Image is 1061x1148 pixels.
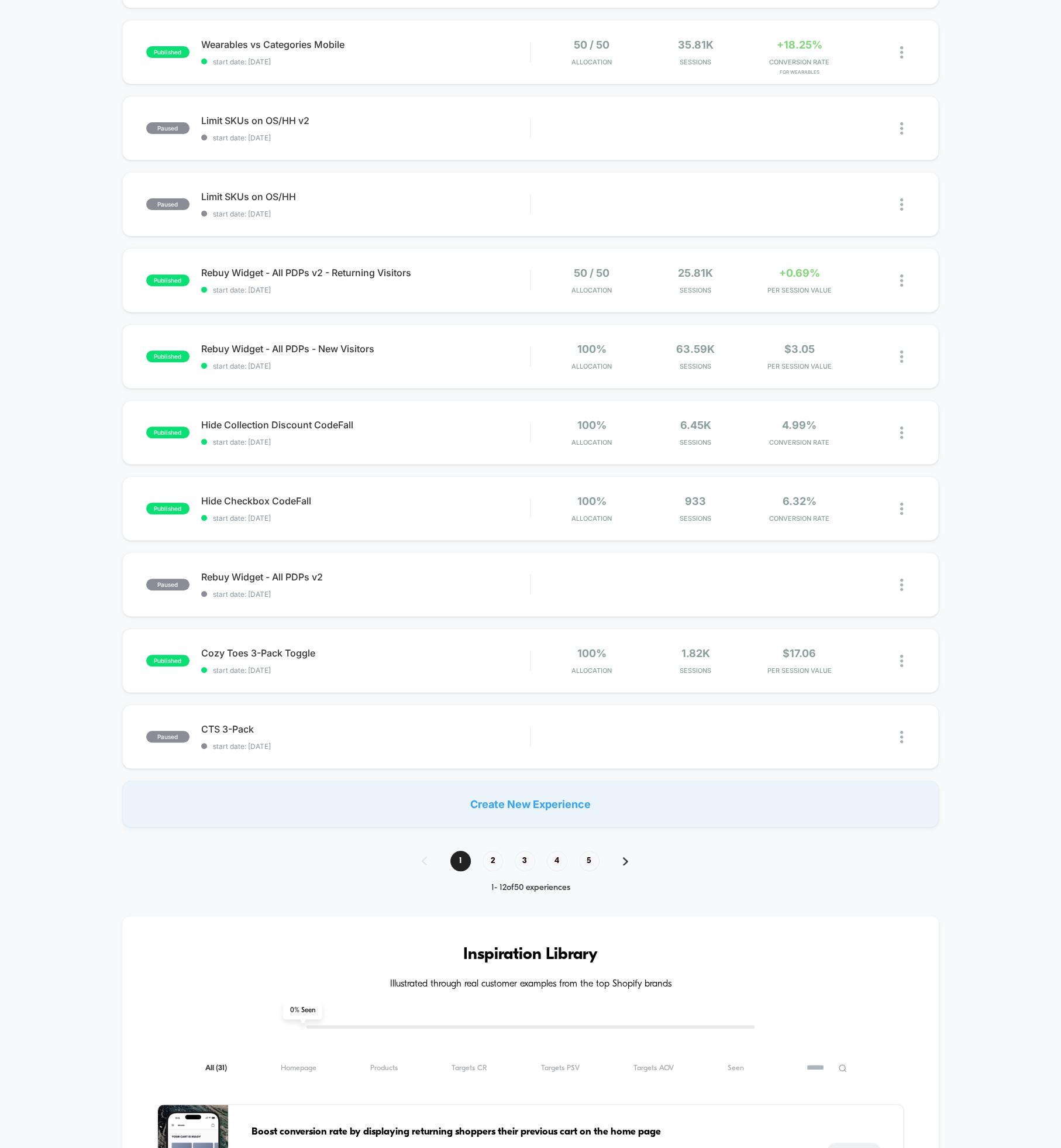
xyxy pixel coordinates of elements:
h4: Illustrated through real customer examples from the top Shopify brands [157,979,904,990]
span: 2 [483,851,503,871]
span: Sessions [646,362,744,370]
span: paused [146,731,190,743]
span: Allocation [571,286,612,294]
img: close [900,579,903,591]
img: pagination forward [623,857,628,865]
img: close [900,503,903,515]
span: published [146,274,190,286]
span: 25.81k [678,267,713,279]
span: 6.32% [782,495,816,507]
span: Sessions [646,666,744,675]
span: start date: [DATE] [201,742,530,751]
span: PER SESSION VALUE [750,286,848,294]
span: 4.99% [782,419,817,431]
span: start date: [DATE] [201,666,530,675]
span: Targets AOV [633,1064,673,1073]
span: 35.81k [677,39,713,51]
span: $3.05 [784,343,814,355]
span: PER SESSION VALUE [750,666,848,675]
span: 0 % Seen [283,1002,322,1019]
img: close [900,731,903,743]
span: Homepage [281,1064,316,1073]
span: Allocation [571,438,612,446]
span: Allocation [571,666,612,675]
span: +18.25% [776,39,822,51]
span: start date: [DATE] [201,590,530,599]
span: 50 / 50 [574,267,609,279]
span: Limit SKUs on OS/HH [201,191,530,202]
img: close [900,350,903,363]
img: close [900,655,903,667]
img: close [900,198,903,211]
span: 100% [577,647,606,659]
span: 100% [577,495,606,507]
span: $17.06 [783,647,816,659]
span: Rebuy Widget - All PDPs v2 [201,571,530,583]
span: start date: [DATE] [201,438,530,446]
span: Rebuy Widget - All PDPs v2 - Returning Visitors [201,267,530,279]
span: paused [146,579,190,590]
img: close [900,427,903,439]
span: CTS 3-Pack [201,723,530,735]
span: Boost conversion rate by displaying returning shoppers their previous cart on the home page [252,1125,804,1140]
span: start date: [DATE] [201,286,530,294]
span: Sessions [646,438,744,446]
span: Seen [727,1064,743,1073]
span: Sessions [646,58,744,66]
span: All [205,1064,227,1073]
span: start date: [DATE] [201,57,530,66]
span: paused [146,198,190,210]
span: Targets PSV [540,1064,579,1073]
span: Targets CR [451,1064,487,1073]
span: Rebuy Widget - All PDPs - New Visitors [201,343,530,355]
span: Sessions [646,286,744,294]
span: CONVERSION RATE [750,438,848,446]
span: PER SESSION VALUE [750,362,848,370]
span: Wearables vs Categories Mobile [201,39,530,50]
span: 63.59k [676,343,715,355]
img: close [900,46,903,59]
span: Cozy Toes 3-Pack Toggle [201,647,530,659]
span: Hide Checkbox CodeFall [201,495,530,507]
span: published [146,655,190,666]
img: close [900,274,903,287]
span: 100% [577,419,606,431]
span: 933 [685,495,706,507]
span: 4 [547,851,567,871]
span: for Wearables [750,69,848,75]
span: 5 [579,851,600,871]
span: +0.69% [778,267,819,279]
span: start date: [DATE] [201,514,530,523]
span: Allocation [571,58,612,66]
span: CONVERSION RATE [750,58,848,66]
span: start date: [DATE] [201,209,530,218]
span: CONVERSION RATE [750,514,848,523]
span: paused [146,122,190,134]
span: 1 [450,851,471,871]
span: 1.82k [681,647,709,659]
div: Create New Experience [122,781,939,827]
h3: Inspiration Library [157,946,904,964]
span: Allocation [571,362,612,370]
span: published [146,427,190,438]
span: 100% [577,343,606,355]
span: Allocation [571,514,612,523]
span: published [146,350,190,362]
span: published [146,46,190,58]
span: Limit SKUs on OS/HH v2 [201,115,530,126]
span: Hide Collection Discount CodeFall [201,419,530,431]
span: Products [370,1064,398,1073]
img: close [900,122,903,135]
span: published [146,503,190,514]
span: Sessions [646,514,744,523]
span: 3 [515,851,535,871]
span: 50 / 50 [574,39,609,51]
div: 1 - 12 of 50 experiences [410,883,652,893]
span: ( 31 ) [216,1064,227,1072]
span: start date: [DATE] [201,362,530,370]
span: 6.45k [680,419,711,431]
span: start date: [DATE] [201,133,530,142]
